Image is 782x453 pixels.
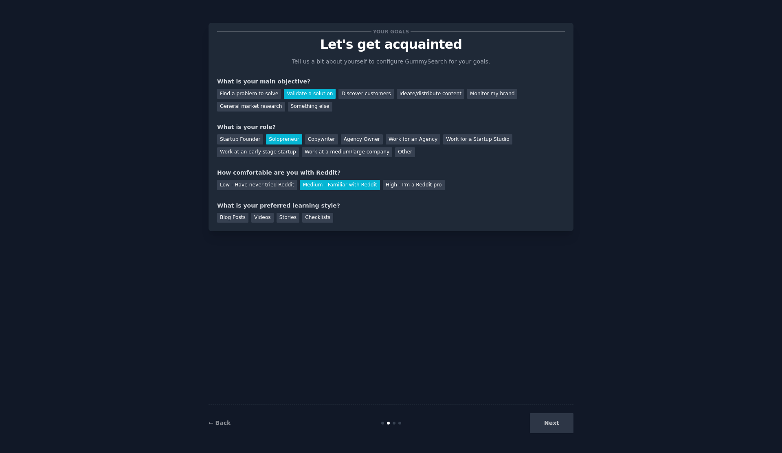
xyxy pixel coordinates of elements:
[277,213,299,223] div: Stories
[209,420,231,426] a: ← Back
[217,37,565,52] p: Let's get acquainted
[305,134,338,144] div: Copywriter
[443,134,512,144] div: Work for a Startup Studio
[284,89,336,99] div: Validate a solution
[288,57,494,66] p: Tell us a bit about yourself to configure GummySearch for your goals.
[397,89,464,99] div: Ideate/distribute content
[386,134,440,144] div: Work for an Agency
[217,102,285,112] div: General market research
[383,180,445,190] div: High - I'm a Reddit pro
[217,123,565,131] div: What is your role?
[217,180,297,190] div: Low - Have never tried Reddit
[266,134,302,144] div: Solopreneur
[251,213,274,223] div: Videos
[217,169,565,177] div: How comfortable are you with Reddit?
[217,201,565,210] div: What is your preferred learning style?
[371,27,411,36] span: Your goals
[217,134,263,144] div: Startup Founder
[395,147,415,158] div: Other
[338,89,393,99] div: Discover customers
[467,89,517,99] div: Monitor my brand
[288,102,332,112] div: Something else
[302,213,333,223] div: Checklists
[217,147,299,158] div: Work at an early stage startup
[217,77,565,86] div: What is your main objective?
[302,147,392,158] div: Work at a medium/large company
[341,134,383,144] div: Agency Owner
[217,89,281,99] div: Find a problem to solve
[300,180,380,190] div: Medium - Familiar with Reddit
[217,213,248,223] div: Blog Posts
